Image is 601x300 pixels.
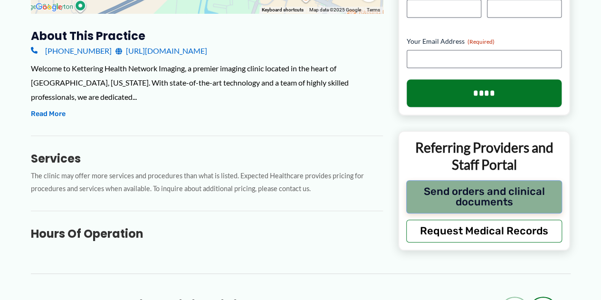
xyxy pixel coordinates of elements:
[31,29,383,43] h3: About this practice
[31,108,66,120] button: Read More
[31,170,383,195] p: The clinic may offer more services and procedures than what is listed. Expected Healthcare provid...
[467,38,495,45] span: (Required)
[31,44,112,58] a: [PHONE_NUMBER]
[407,37,562,46] label: Your Email Address
[406,180,563,213] button: Send orders and clinical documents
[31,151,383,166] h3: Services
[262,7,304,13] button: Keyboard shortcuts
[115,44,207,58] a: [URL][DOMAIN_NAME]
[406,139,563,174] p: Referring Providers and Staff Portal
[406,220,563,242] button: Request Medical Records
[31,226,383,241] h3: Hours of Operation
[33,1,65,13] img: Google
[309,7,361,12] span: Map data ©2025 Google
[31,61,383,104] div: Welcome to Kettering Health Network Imaging, a premier imaging clinic located in the heart of [GE...
[33,1,65,13] a: Open this area in Google Maps (opens a new window)
[367,7,380,12] a: Terms (opens in new tab)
